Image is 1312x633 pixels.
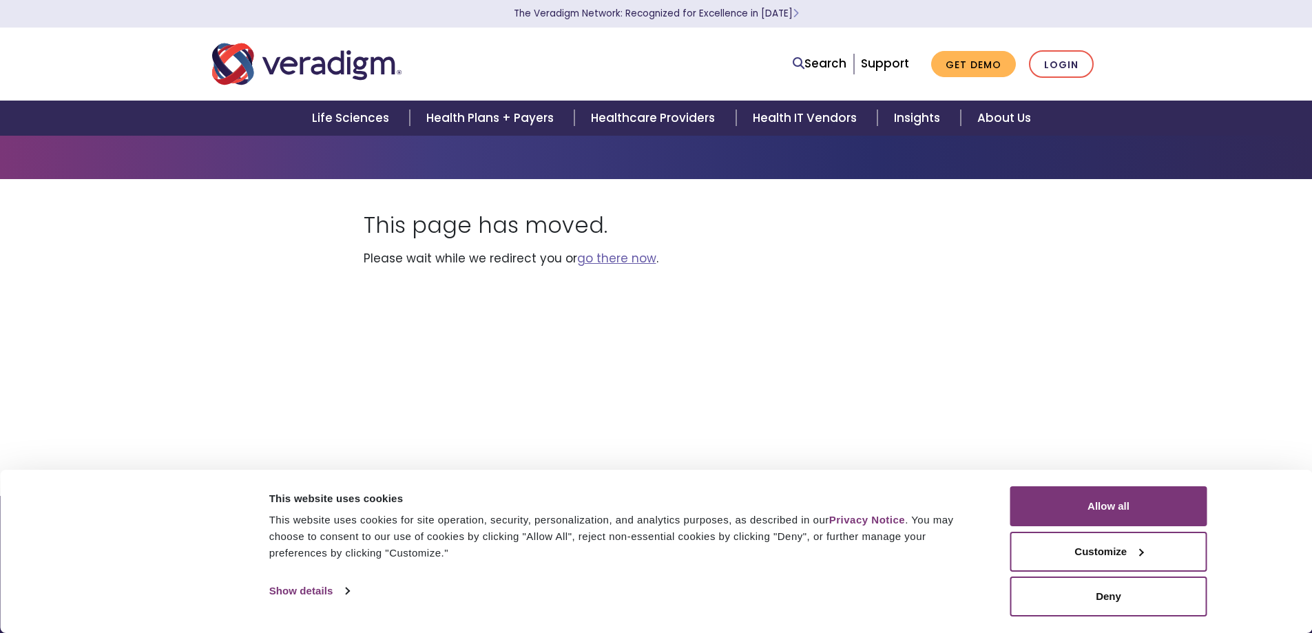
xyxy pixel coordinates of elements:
[574,101,736,136] a: Healthcare Providers
[877,101,961,136] a: Insights
[212,41,402,87] img: Veradigm logo
[1010,486,1207,526] button: Allow all
[410,101,574,136] a: Health Plans + Payers
[577,250,656,267] a: go there now
[1010,577,1207,616] button: Deny
[793,7,799,20] span: Learn More
[269,581,349,601] a: Show details
[514,7,799,20] a: The Veradigm Network: Recognized for Excellence in [DATE]Learn More
[861,55,909,72] a: Support
[364,212,949,238] h1: This page has moved.
[793,54,846,73] a: Search
[931,51,1016,78] a: Get Demo
[961,101,1048,136] a: About Us
[269,512,979,561] div: This website uses cookies for site operation, security, personalization, and analytics purposes, ...
[364,249,949,268] p: Please wait while we redirect you or .
[295,101,410,136] a: Life Sciences
[1029,50,1094,79] a: Login
[1010,532,1207,572] button: Customize
[736,101,877,136] a: Health IT Vendors
[269,490,979,507] div: This website uses cookies
[829,514,905,526] a: Privacy Notice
